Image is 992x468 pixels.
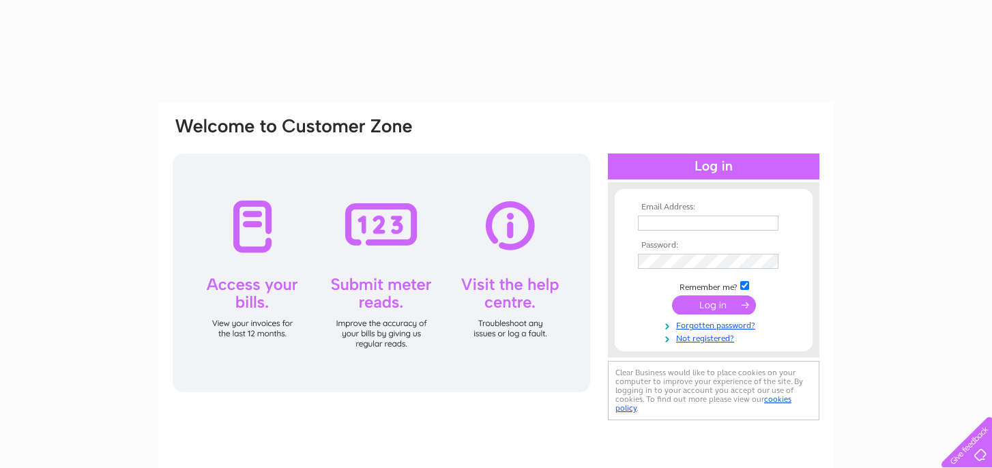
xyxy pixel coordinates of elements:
[615,394,791,413] a: cookies policy
[638,318,793,331] a: Forgotten password?
[672,295,756,315] input: Submit
[634,241,793,250] th: Password:
[608,361,819,420] div: Clear Business would like to place cookies on your computer to improve your experience of the sit...
[634,203,793,212] th: Email Address:
[634,279,793,293] td: Remember me?
[638,331,793,344] a: Not registered?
